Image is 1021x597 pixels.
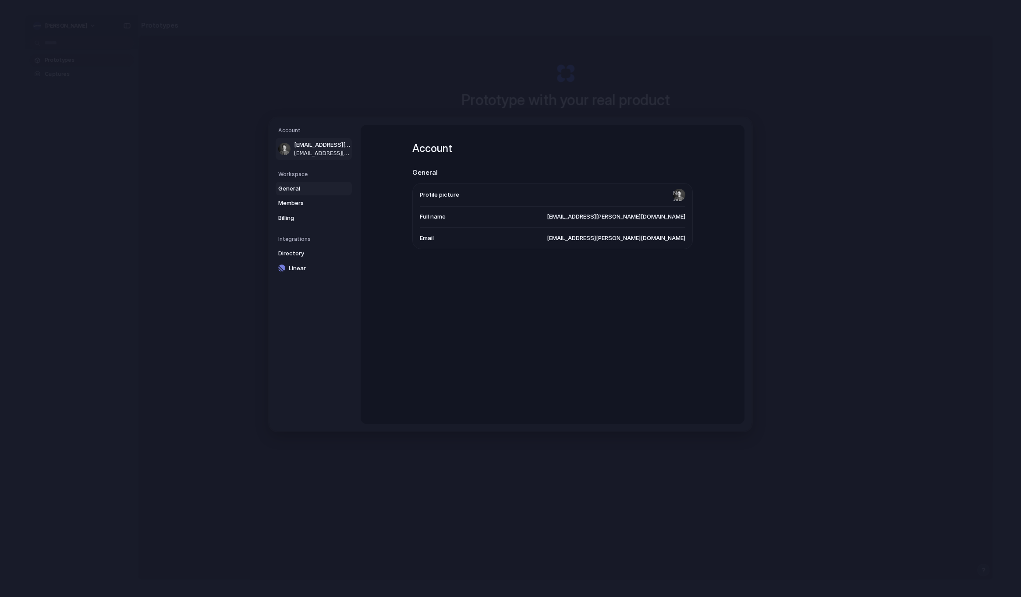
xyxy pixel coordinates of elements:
[420,213,446,222] span: Full name
[412,168,693,178] h2: General
[278,184,334,193] span: General
[278,214,334,223] span: Billing
[278,127,352,134] h5: Account
[547,234,685,243] span: [EMAIL_ADDRESS][PERSON_NAME][DOMAIN_NAME]
[276,261,352,276] a: Linear
[420,234,434,243] span: Email
[276,247,352,261] a: Directory
[547,213,685,222] span: [EMAIL_ADDRESS][PERSON_NAME][DOMAIN_NAME]
[276,138,352,160] a: [EMAIL_ADDRESS][PERSON_NAME][DOMAIN_NAME][EMAIL_ADDRESS][PERSON_NAME][DOMAIN_NAME]
[278,170,352,178] h5: Workspace
[289,264,345,273] span: Linear
[276,182,352,196] a: General
[294,141,350,149] span: [EMAIL_ADDRESS][PERSON_NAME][DOMAIN_NAME]
[412,141,693,156] h1: Account
[278,249,334,258] span: Directory
[278,199,334,208] span: Members
[278,235,352,243] h5: Integrations
[294,149,350,157] span: [EMAIL_ADDRESS][PERSON_NAME][DOMAIN_NAME]
[276,211,352,225] a: Billing
[276,196,352,210] a: Members
[420,191,459,199] span: Profile picture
